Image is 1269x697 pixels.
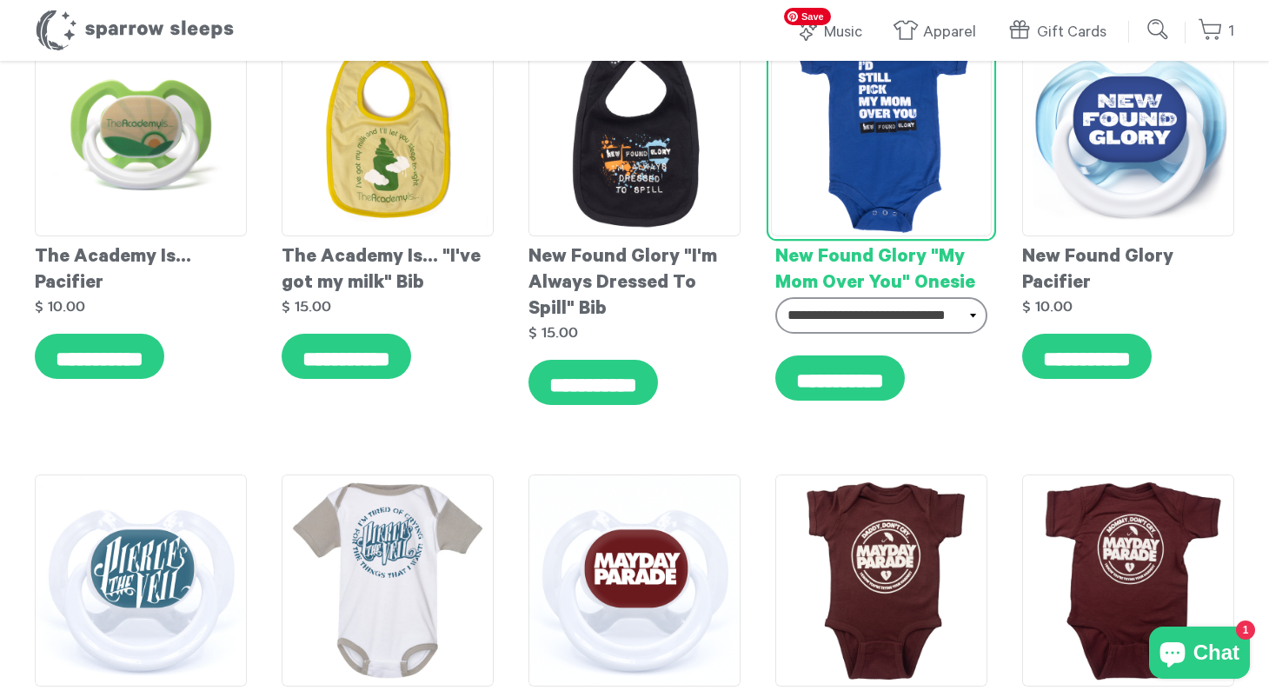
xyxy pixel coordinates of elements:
img: NewFoundGlory-Onesie_grande.png [771,16,992,236]
img: PierceTheVeilPacifier_grande.jpg [35,475,247,687]
span: Save [784,8,831,25]
a: Music [794,14,871,51]
div: New Found Glory "I'm Always Dressed To Spill" Bib [528,236,741,323]
strong: $ 10.00 [1022,299,1073,314]
strong: $ 10.00 [35,299,85,314]
input: Submit [1141,12,1176,47]
inbox-online-store-chat: Shopify online store chat [1144,627,1255,683]
strong: $ 15.00 [282,299,331,314]
img: NewFoundGloryPacifier_grande.png [1022,24,1234,236]
div: The Academy Is... "I've got my milk" Bib [282,236,494,297]
div: New Found Glory "My Mom Over You" Onesie [775,236,987,297]
img: Mayday_Parade_-_Mommy_Onesie_grande.png [1022,475,1234,687]
img: PierceTheVeild-Onesie-I_mtiredofCrying_grande.jpg [282,475,494,687]
img: MaydayParadePacifierMockup_grande.png [528,475,741,687]
h1: Sparrow Sleeps [35,9,235,52]
img: New_Found_Glory_-_Bib_grande.jpg [528,24,741,236]
img: Mayday_Parade_-_Daddy_Onesie_grande.png [775,475,987,687]
strong: $ 15.00 [528,325,578,340]
img: Pacifier-TheAcademyIs_grande.png [35,24,247,236]
a: Apparel [893,14,985,51]
img: TheAcademyIs-Bib_grande.jpg [282,24,494,236]
div: New Found Glory Pacifier [1022,236,1234,297]
a: Gift Cards [1007,14,1115,51]
a: 1 [1198,13,1234,50]
div: The Academy Is... Pacifier [35,236,247,297]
